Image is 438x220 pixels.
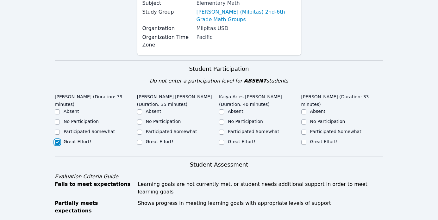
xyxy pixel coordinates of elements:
legend: Kaiya Aries [PERSON_NAME] (Duration: 40 minutes) [219,91,301,108]
legend: [PERSON_NAME] (Duration: 39 minutes) [55,91,137,108]
div: Milpitas USD [197,25,296,32]
label: Organization Time Zone [142,34,193,49]
legend: [PERSON_NAME] (Duration: 33 minutes) [301,91,384,108]
a: [PERSON_NAME] (Milpitas) 2nd-6th Grade Math Groups [197,8,296,23]
div: Partially meets expectations [55,199,134,215]
div: Do not enter a participation level for students [55,77,383,85]
label: Participated Somewhat [310,129,361,134]
label: Participated Somewhat [64,129,115,134]
label: Participated Somewhat [228,129,279,134]
span: ABSENT [244,78,266,84]
label: Absent [310,109,326,114]
label: Great Effort! [310,139,338,144]
div: Fails to meet expectations [55,180,134,196]
div: Pacific [197,34,296,41]
label: No Participation [228,119,263,124]
legend: [PERSON_NAME] [PERSON_NAME] (Duration: 35 minutes) [137,91,219,108]
label: Absent [64,109,79,114]
div: Learning goals are not currently met, or student needs additional support in order to meet learni... [138,180,384,196]
label: No Participation [146,119,181,124]
h3: Student Participation [55,64,383,73]
label: Great Effort! [228,139,255,144]
div: Evaluation Criteria Guide [55,173,383,180]
label: Study Group [142,8,193,16]
label: Absent [146,109,161,114]
label: Great Effort! [64,139,91,144]
label: Organization [142,25,193,32]
label: Great Effort! [146,139,173,144]
label: Participated Somewhat [146,129,197,134]
label: Absent [228,109,243,114]
div: Shows progress in meeting learning goals with appropriate levels of support [138,199,384,215]
h3: Student Assessment [55,160,383,169]
label: No Participation [310,119,345,124]
label: No Participation [64,119,99,124]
